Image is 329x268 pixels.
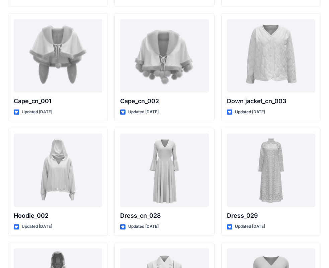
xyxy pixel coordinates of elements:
[120,19,209,92] a: Cape_cn_002
[120,211,209,220] p: Dress_cn_028
[14,96,102,106] p: Cape_cn_001
[22,223,52,230] p: Updated [DATE]
[128,223,159,230] p: Updated [DATE]
[14,211,102,220] p: Hoodie_002
[227,96,315,106] p: Down jacket_cn_003
[22,109,52,116] p: Updated [DATE]
[227,133,315,207] a: Dress_029
[14,133,102,207] a: Hoodie_002
[227,19,315,92] a: Down jacket_cn_003
[120,133,209,207] a: Dress_cn_028
[227,211,315,220] p: Dress_029
[120,96,209,106] p: Cape_cn_002
[235,109,265,116] p: Updated [DATE]
[128,109,159,116] p: Updated [DATE]
[235,223,265,230] p: Updated [DATE]
[14,19,102,92] a: Cape_cn_001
